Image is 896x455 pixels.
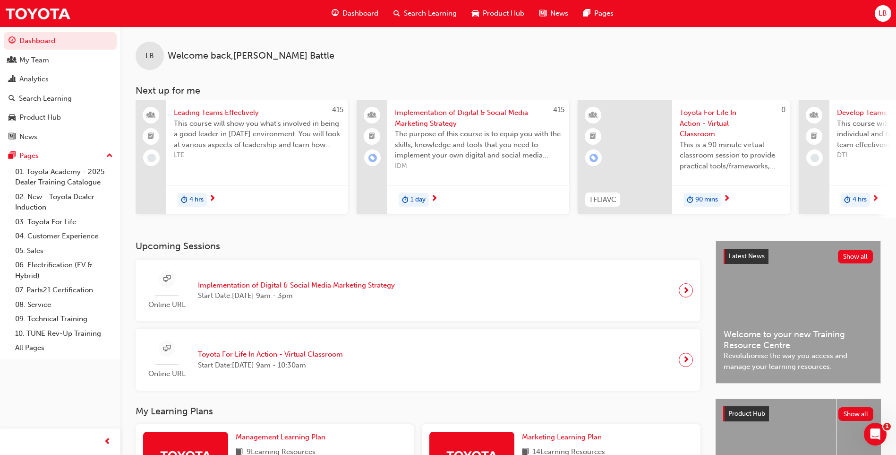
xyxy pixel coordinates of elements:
[368,154,377,162] span: learningRecordVerb_ENROLL-icon
[683,353,690,367] span: next-icon
[594,8,614,19] span: Pages
[723,406,873,421] a: Product HubShow all
[369,109,375,122] span: people-icon
[680,140,783,172] span: This is a 90 minute virtual classroom session to provide practical tools/frameworks, behaviours a...
[410,194,426,205] span: 1 day
[811,131,818,143] span: booktick-icon
[4,32,117,50] a: Dashboard
[393,8,400,19] span: search-icon
[464,4,532,23] a: car-iconProduct Hub
[19,55,49,66] div: My Team
[4,128,117,146] a: News
[864,423,887,446] iframe: Intercom live chat
[683,284,690,297] span: next-icon
[724,350,873,372] span: Revolutionise the way you access and manage your learning resources.
[136,100,348,214] a: 415Leading Teams EffectivelyThis course will show you what's involved in being a good leader in [...
[11,165,117,190] a: 01. Toyota Academy - 2025 Dealer Training Catalogue
[695,194,718,205] span: 90 mins
[5,3,71,24] img: Trak
[680,107,783,140] span: Toyota For Life In Action - Virtual Classroom
[357,100,569,214] a: 415Implementation of Digital & Social Media Marketing StrategyThe purpose of this course is to eq...
[174,118,341,150] span: This course will show you what's involved in being a good leader in [DATE] environment. You will ...
[174,150,341,161] span: LTE
[589,194,616,205] span: TFLIAVC
[724,329,873,350] span: Welcome to your new Training Resource Centre
[550,8,568,19] span: News
[136,241,700,252] h3: Upcoming Sessions
[395,129,562,161] span: The purpose of this course is to equip you with the skills, knowledge and tools that you need to ...
[11,312,117,326] a: 09. Technical Training
[553,105,564,114] span: 415
[404,8,457,19] span: Search Learning
[11,229,117,244] a: 04. Customer Experience
[181,194,188,206] span: duration-icon
[402,194,409,206] span: duration-icon
[687,194,693,206] span: duration-icon
[9,133,16,141] span: news-icon
[236,433,325,441] span: Management Learning Plan
[590,131,597,143] span: booktick-icon
[11,283,117,297] a: 07. Parts21 Certification
[148,131,154,143] span: booktick-icon
[9,114,16,122] span: car-icon
[431,195,438,203] span: next-icon
[168,51,334,61] span: Welcome back , [PERSON_NAME] Battle
[578,100,790,214] a: 0TFLIAVCToyota For Life In Action - Virtual ClassroomThis is a 90 minute virtual classroom sessio...
[723,195,730,203] span: next-icon
[4,30,117,147] button: DashboardMy TeamAnalyticsSearch LearningProduct HubNews
[589,154,598,162] span: learningRecordVerb_ENROLL-icon
[147,154,156,162] span: learningRecordVerb_NONE-icon
[395,107,562,129] span: Implementation of Digital & Social Media Marketing Strategy
[838,250,873,263] button: Show all
[163,273,171,285] span: sessionType_ONLINE_URL-icon
[472,8,479,19] span: car-icon
[143,336,693,383] a: Online URLToyota For Life In Action - Virtual ClassroomStart Date:[DATE] 9am - 10:30am
[522,432,606,443] a: Marketing Learning Plan
[106,150,113,162] span: up-icon
[11,258,117,283] a: 06. Electrification (EV & Hybrid)
[148,109,154,122] span: people-icon
[11,244,117,258] a: 05. Sales
[19,93,72,104] div: Search Learning
[198,290,395,301] span: Start Date: [DATE] 9am - 3pm
[781,105,785,114] span: 0
[583,8,590,19] span: pages-icon
[11,215,117,229] a: 03. Toyota For Life
[143,368,190,379] span: Online URL
[198,280,395,291] span: Implementation of Digital & Social Media Marketing Strategy
[483,8,524,19] span: Product Hub
[209,195,216,203] span: next-icon
[342,8,378,19] span: Dashboard
[395,161,562,172] span: IDM
[4,109,117,126] a: Product Hub
[590,109,597,122] span: learningResourceType_INSTRUCTOR_LED-icon
[9,152,16,160] span: pages-icon
[844,194,851,206] span: duration-icon
[4,147,117,165] button: Pages
[811,109,818,122] span: people-icon
[174,107,341,118] span: Leading Teams Effectively
[145,51,154,61] span: LB
[163,343,171,355] span: sessionType_ONLINE_URL-icon
[236,432,329,443] a: Management Learning Plan
[522,433,602,441] span: Marketing Learning Plan
[4,90,117,107] a: Search Learning
[716,241,881,384] a: Latest NewsShow allWelcome to your new Training Resource CentreRevolutionise the way you access a...
[136,406,700,417] h3: My Learning Plans
[332,8,339,19] span: guage-icon
[104,436,111,448] span: prev-icon
[576,4,621,23] a: pages-iconPages
[724,249,873,264] a: Latest NewsShow all
[386,4,464,23] a: search-iconSearch Learning
[143,267,693,314] a: Online URLImplementation of Digital & Social Media Marketing StrategyStart Date:[DATE] 9am - 3pm
[120,85,896,96] h3: Next up for me
[143,299,190,310] span: Online URL
[532,4,576,23] a: news-iconNews
[198,360,343,371] span: Start Date: [DATE] 9am - 10:30am
[728,410,765,418] span: Product Hub
[9,75,16,84] span: chart-icon
[19,74,49,85] div: Analytics
[19,150,39,161] div: Pages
